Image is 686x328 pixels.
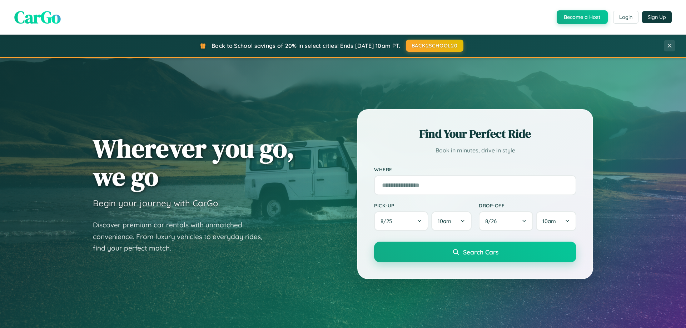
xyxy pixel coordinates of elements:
button: 8/25 [374,211,428,231]
span: CarGo [14,5,61,29]
button: Search Cars [374,242,576,262]
button: Become a Host [557,10,608,24]
label: Drop-off [479,202,576,208]
span: Back to School savings of 20% in select cities! Ends [DATE] 10am PT. [212,42,400,49]
span: 8 / 26 [485,218,500,224]
label: Where [374,166,576,172]
h2: Find Your Perfect Ride [374,126,576,142]
label: Pick-up [374,202,472,208]
h1: Wherever you go, we go [93,134,294,191]
p: Book in minutes, drive in style [374,145,576,156]
button: Login [613,11,638,24]
button: 8/26 [479,211,533,231]
span: Search Cars [463,248,498,256]
button: 10am [536,211,576,231]
span: 10am [438,218,451,224]
p: Discover premium car rentals with unmatched convenience. From luxury vehicles to everyday rides, ... [93,219,272,254]
h3: Begin your journey with CarGo [93,198,218,208]
button: 10am [431,211,472,231]
span: 8 / 25 [381,218,396,224]
span: 10am [542,218,556,224]
button: BACK2SCHOOL20 [406,40,463,52]
button: Sign Up [642,11,672,23]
